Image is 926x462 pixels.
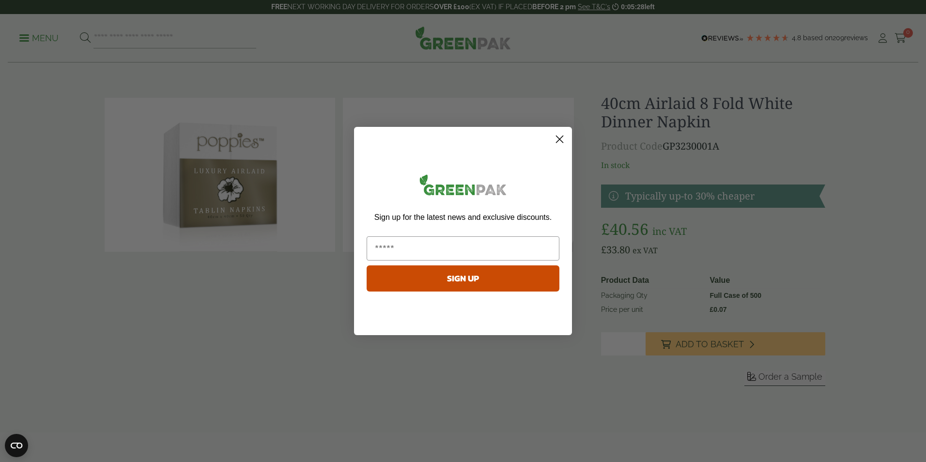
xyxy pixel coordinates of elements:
[367,265,559,292] button: SIGN UP
[374,213,552,221] span: Sign up for the latest news and exclusive discounts.
[367,170,559,203] img: greenpak_logo
[5,434,28,457] button: Open CMP widget
[551,131,568,148] button: Close dialog
[367,236,559,261] input: Email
